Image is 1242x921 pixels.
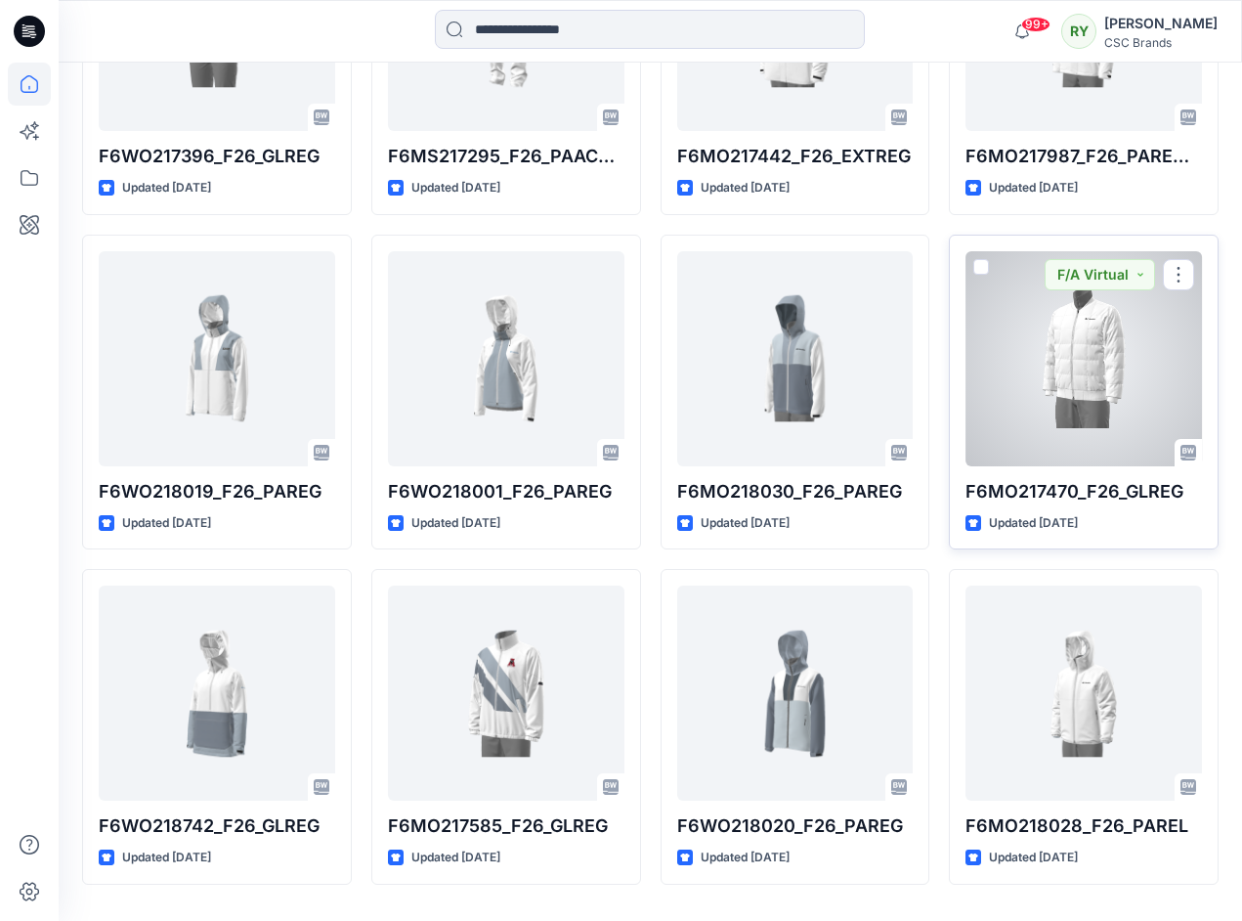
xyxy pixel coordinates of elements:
p: F6WO218001_F26_PAREG [388,478,624,505]
p: F6MO217585_F26_GLREG [388,812,624,840]
div: CSC Brands [1104,35,1218,50]
p: Updated [DATE] [411,513,500,534]
p: Updated [DATE] [701,178,790,198]
p: F6MO217470_F26_GLREG [965,478,1202,505]
a: F6WO218019_F26_PAREG [99,251,335,466]
p: F6WO217396_F26_GLREG [99,143,335,170]
p: F6MO217442_F26_EXTREG [677,143,914,170]
a: F6WO218020_F26_PAREG [677,586,914,801]
p: Updated [DATE] [411,848,500,868]
p: Updated [DATE] [701,848,790,868]
p: F6WO218020_F26_PAREG [677,812,914,840]
p: F6MO217987_F26_PAREG_VFA [965,143,1202,170]
p: Updated [DATE] [122,513,211,534]
p: F6MO218028_F26_PAREL [965,812,1202,840]
p: F6WO218742_F26_GLREG [99,812,335,840]
a: F6WO218001_F26_PAREG [388,251,624,466]
p: Updated [DATE] [122,178,211,198]
span: 99+ [1021,17,1050,32]
div: [PERSON_NAME] [1104,12,1218,35]
a: F6MO218028_F26_PAREL [965,586,1202,801]
a: F6WO218742_F26_GLREG [99,586,335,801]
a: F6MO218030_F26_PAREG [677,251,914,466]
p: Updated [DATE] [701,513,790,534]
div: RY [1061,14,1096,49]
p: Updated [DATE] [989,848,1078,868]
p: Updated [DATE] [411,178,500,198]
p: F6MO218030_F26_PAREG [677,478,914,505]
p: Updated [DATE] [989,178,1078,198]
a: F6MO217585_F26_GLREG [388,586,624,801]
p: F6WO218019_F26_PAREG [99,478,335,505]
p: Updated [DATE] [989,513,1078,534]
p: F6MS217295_F26_PAACT_VP1 [388,143,624,170]
a: F6MO217470_F26_GLREG [965,251,1202,466]
p: Updated [DATE] [122,848,211,868]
